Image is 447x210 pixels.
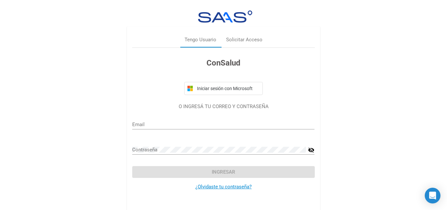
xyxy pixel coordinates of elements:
[132,166,314,178] button: Ingresar
[132,103,314,110] p: O INGRESÁ TU CORREO Y CONTRASEÑA
[196,86,260,91] span: Iniciar sesión con Microsoft
[132,57,314,69] h3: ConSalud
[185,36,216,44] div: Tengo Usuario
[308,146,314,154] mat-icon: visibility_off
[226,36,262,44] div: Solicitar Acceso
[195,184,252,190] a: ¿Olvidaste tu contraseña?
[212,169,235,175] span: Ingresar
[184,82,263,95] button: Iniciar sesión con Microsoft
[425,188,440,203] div: Open Intercom Messenger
